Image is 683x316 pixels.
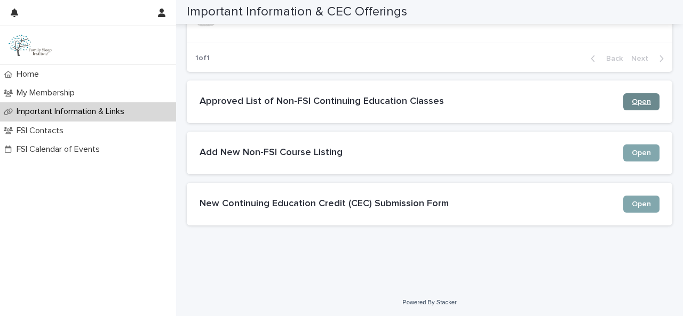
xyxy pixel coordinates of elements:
[12,144,108,155] p: FSI Calendar of Events
[623,196,660,213] a: Open
[12,69,47,79] p: Home
[9,35,53,56] img: clDnsA1tTUSw9F1EQwrE
[632,200,651,208] span: Open
[632,149,651,157] span: Open
[623,93,660,110] a: Open
[12,126,72,136] p: FSI Contacts
[12,88,83,98] p: My Membership
[12,107,133,117] p: Important Information & Links
[187,4,407,20] h2: Important Information & CEC Offerings
[627,54,672,63] button: Next
[200,198,623,210] h2: New Continuing Education Credit (CEC) Submission Form
[200,147,623,159] h2: Add New Non-FSI Course Listing
[632,98,651,106] span: Open
[631,55,655,62] span: Next
[200,96,623,108] h2: Approved List of Non-FSI Continuing Education Classes
[623,144,660,161] a: Open
[600,55,623,62] span: Back
[582,54,627,63] button: Back
[187,45,218,71] p: 1 of 1
[402,299,456,305] a: Powered By Stacker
